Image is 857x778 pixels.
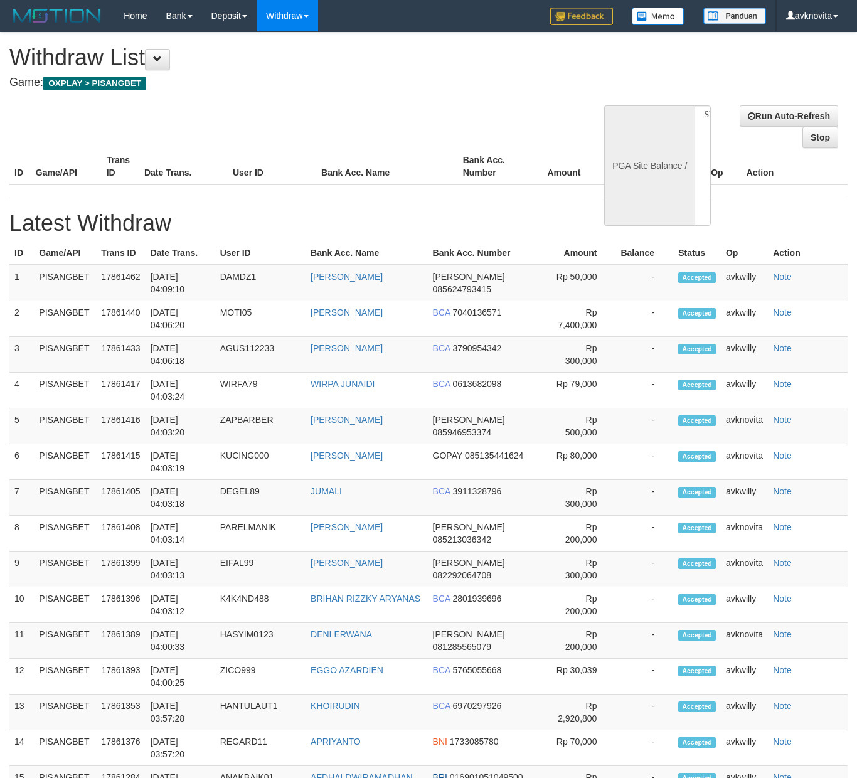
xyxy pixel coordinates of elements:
td: - [615,337,673,373]
td: - [615,659,673,695]
span: BCA [433,665,450,675]
td: PISANGBET [34,623,96,659]
span: GOPAY [433,450,462,461]
th: Status [673,242,721,265]
a: [PERSON_NAME] [311,558,383,568]
td: PISANGBET [34,265,96,301]
span: Accepted [678,487,716,498]
td: 17861393 [96,659,145,695]
td: 10 [9,587,34,623]
td: avknovita [721,408,768,444]
td: 17861353 [96,695,145,730]
span: [PERSON_NAME] [433,558,505,568]
span: BCA [433,343,450,353]
span: 2801939696 [452,594,501,604]
td: 17861389 [96,623,145,659]
td: - [615,301,673,337]
a: DENI ERWANA [311,629,372,639]
a: [PERSON_NAME] [311,415,383,425]
a: Note [773,307,792,317]
td: REGARD11 [215,730,306,766]
td: Rp 50,000 [548,265,615,301]
span: [PERSON_NAME] [433,629,505,639]
td: PISANGBET [34,301,96,337]
a: [PERSON_NAME] [311,272,383,282]
th: Balance [615,242,673,265]
td: - [615,587,673,623]
span: 085135441624 [465,450,523,461]
td: - [615,516,673,552]
td: 3 [9,337,34,373]
a: Note [773,629,792,639]
th: ID [9,242,34,265]
td: avknovita [721,552,768,587]
td: PISANGBET [34,730,96,766]
span: BCA [433,379,450,389]
td: [DATE] 03:57:20 [146,730,215,766]
img: MOTION_logo.png [9,6,105,25]
span: Accepted [678,451,716,462]
td: [DATE] 03:57:28 [146,695,215,730]
span: Accepted [678,380,716,390]
td: 17861408 [96,516,145,552]
td: Rp 80,000 [548,444,615,480]
td: 17861415 [96,444,145,480]
span: [PERSON_NAME] [433,522,505,532]
td: 4 [9,373,34,408]
a: Note [773,665,792,675]
td: PISANGBET [34,408,96,444]
th: User ID [228,149,316,184]
td: HASYIM0123 [215,623,306,659]
td: Rp 200,000 [548,623,615,659]
a: Note [773,415,792,425]
th: Amount [548,242,615,265]
td: - [615,730,673,766]
td: 5 [9,408,34,444]
span: 082292064708 [433,570,491,580]
span: Accepted [678,701,716,712]
td: 2 [9,301,34,337]
th: Bank Acc. Name [306,242,428,265]
a: KHOIRUDIN [311,701,360,711]
th: Trans ID [96,242,145,265]
span: OXPLAY > PISANGBET [43,77,146,90]
td: avkwilly [721,373,768,408]
th: Trans ID [102,149,139,184]
td: - [615,480,673,516]
th: Bank Acc. Number [428,242,548,265]
h1: Withdraw List [9,45,559,70]
span: Accepted [678,308,716,319]
td: avkwilly [721,480,768,516]
td: - [615,623,673,659]
span: [PERSON_NAME] [433,272,505,282]
th: ID [9,149,31,184]
th: User ID [215,242,306,265]
span: 081285565079 [433,642,491,652]
td: avkwilly [721,337,768,373]
td: ZICO999 [215,659,306,695]
td: - [615,373,673,408]
td: 8 [9,516,34,552]
td: avknovita [721,444,768,480]
td: [DATE] 04:03:18 [146,480,215,516]
td: DAMDZ1 [215,265,306,301]
span: Accepted [678,594,716,605]
td: avknovita [721,623,768,659]
td: [DATE] 04:09:10 [146,265,215,301]
span: BCA [433,594,450,604]
td: avkwilly [721,659,768,695]
td: 17861417 [96,373,145,408]
img: Button%20Memo.svg [632,8,684,25]
a: Run Auto-Refresh [740,105,838,127]
td: avknovita [721,516,768,552]
span: BCA [433,307,450,317]
td: [DATE] 04:03:24 [146,373,215,408]
td: avkwilly [721,695,768,730]
td: Rp 200,000 [548,587,615,623]
span: Accepted [678,666,716,676]
td: avkwilly [721,301,768,337]
td: 17861376 [96,730,145,766]
span: Accepted [678,737,716,748]
td: 17861396 [96,587,145,623]
img: Feedback.jpg [550,8,613,25]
